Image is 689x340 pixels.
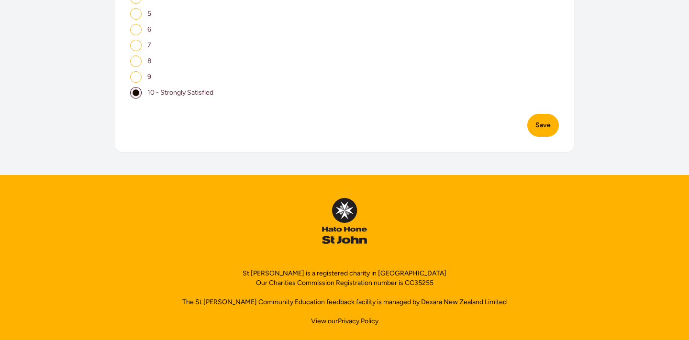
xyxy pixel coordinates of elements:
[130,40,142,51] input: 7
[147,57,152,65] span: 8
[338,317,378,325] span: Privacy Policy
[130,55,142,67] input: 8
[311,317,378,326] a: View ourPrivacy Policy
[527,114,559,137] button: Save
[147,41,151,49] span: 7
[130,71,142,83] input: 9
[130,8,142,20] input: 5
[147,88,213,97] span: 10 - Strongly Satisfied
[147,10,151,18] span: 5
[147,73,151,81] span: 9
[130,24,142,35] input: 6
[147,25,151,33] span: 6
[130,87,142,99] input: 10 - Strongly Satisfied
[322,198,367,244] img: InPulse
[243,269,446,288] p: St [PERSON_NAME] is a registered charity in [GEOGRAPHIC_DATA] Our Charities Commission Registrati...
[182,297,507,307] p: The St [PERSON_NAME] Community Education feedback facility is managed by Dexara New Zealand Limited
